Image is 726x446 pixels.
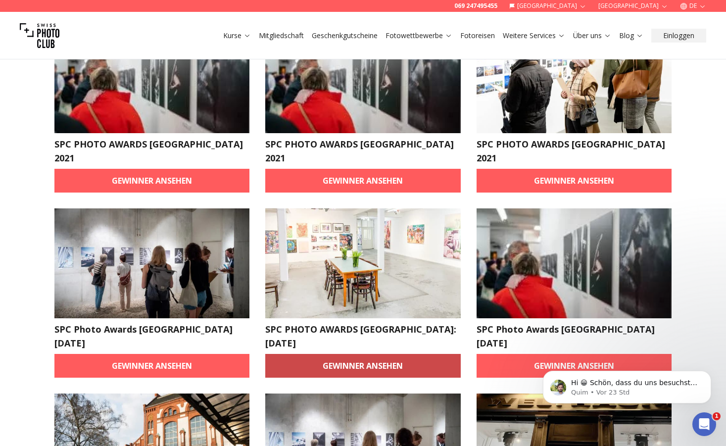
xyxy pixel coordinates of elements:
[223,31,251,41] a: Kurse
[265,23,461,133] img: SPC PHOTO AWARDS Stuttgart 2021
[651,29,706,43] button: Einloggen
[460,31,495,41] a: Fotoreisen
[528,350,726,419] iframe: Intercom notifications Nachricht
[265,208,461,318] img: SPC PHOTO AWARDS Frankfurt: Juni 2022
[456,29,499,43] button: Fotoreisen
[54,137,250,165] h2: SPC PHOTO AWARDS [GEOGRAPHIC_DATA] 2021
[477,354,672,378] a: Gewinner ansehen
[386,31,452,41] a: Fotowettbewerbe
[255,29,308,43] button: Mitgliedschaft
[265,354,461,378] a: Gewinner ansehen
[615,29,647,43] button: Blog
[265,137,461,165] h2: SPC PHOTO AWARDS [GEOGRAPHIC_DATA] 2021
[259,31,304,41] a: Mitgliedschaft
[308,29,382,43] button: Geschenkgutscheine
[477,137,672,165] h2: SPC PHOTO AWARDS [GEOGRAPHIC_DATA] 2021
[503,31,565,41] a: Weitere Services
[54,23,250,133] img: SPC PHOTO AWARDS Stuttgart 2021
[454,2,497,10] a: 069 247495455
[265,322,461,350] h2: SPC PHOTO AWARDS [GEOGRAPHIC_DATA]: [DATE]
[219,29,255,43] button: Kurse
[54,208,250,318] img: SPC Photo Awards STUTTGART MAI 2022
[477,23,672,133] img: SPC PHOTO AWARDS Frankfurt 2021
[54,354,250,378] a: Gewinner ansehen
[477,322,672,350] h2: SPC Photo Awards [GEOGRAPHIC_DATA] [DATE]
[382,29,456,43] button: Fotowettbewerbe
[619,31,643,41] a: Blog
[477,169,672,193] a: Gewinner ansehen
[477,208,672,318] img: SPC Photo Awards MÜNCHEN Juli 2022
[713,412,721,420] span: 1
[20,16,59,55] img: Swiss photo club
[692,412,716,436] iframe: Intercom live chat
[573,31,611,41] a: Über uns
[54,322,250,350] h2: SPC Photo Awards [GEOGRAPHIC_DATA] [DATE]
[265,169,461,193] a: Gewinner ansehen
[54,169,250,193] a: Gewinner ansehen
[312,31,378,41] a: Geschenkgutscheine
[499,29,569,43] button: Weitere Services
[569,29,615,43] button: Über uns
